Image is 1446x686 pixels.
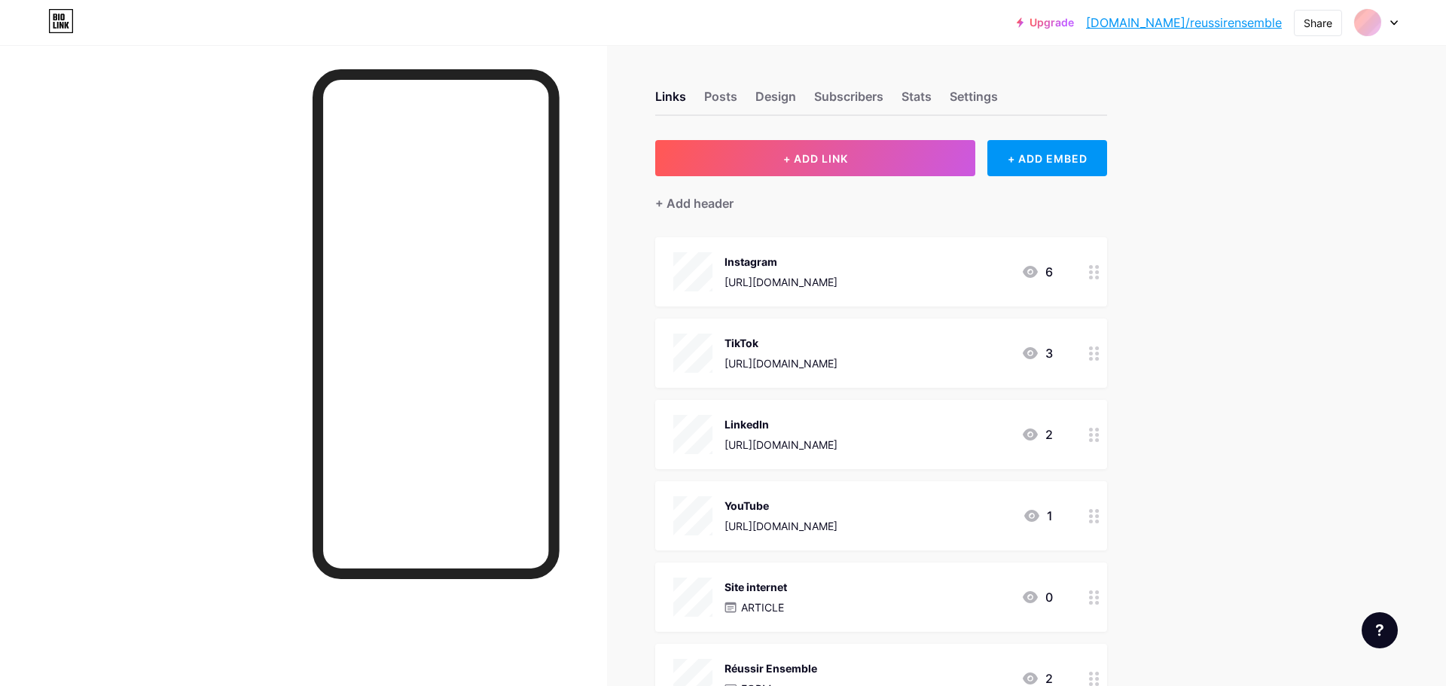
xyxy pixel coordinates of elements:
[1304,15,1332,31] div: Share
[783,152,848,165] span: + ADD LINK
[1021,425,1053,444] div: 2
[901,87,932,114] div: Stats
[655,87,686,114] div: Links
[655,140,975,176] button: + ADD LINK
[741,599,784,615] p: ARTICLE
[1021,263,1053,281] div: 6
[725,416,837,432] div: LinkedIn
[1017,17,1074,29] a: Upgrade
[1023,507,1053,525] div: 1
[725,437,837,453] div: [URL][DOMAIN_NAME]
[1086,14,1282,32] a: [DOMAIN_NAME]/reussirensemble
[725,335,837,351] div: TikTok
[725,355,837,371] div: [URL][DOMAIN_NAME]
[987,140,1107,176] div: + ADD EMBED
[725,254,837,270] div: Instagram
[725,660,817,676] div: Réussir Ensemble
[725,579,787,595] div: Site internet
[725,498,837,514] div: YouTube
[1021,588,1053,606] div: 0
[814,87,883,114] div: Subscribers
[704,87,737,114] div: Posts
[655,194,734,212] div: + Add header
[755,87,796,114] div: Design
[950,87,998,114] div: Settings
[725,274,837,290] div: [URL][DOMAIN_NAME]
[725,518,837,534] div: [URL][DOMAIN_NAME]
[1021,344,1053,362] div: 3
